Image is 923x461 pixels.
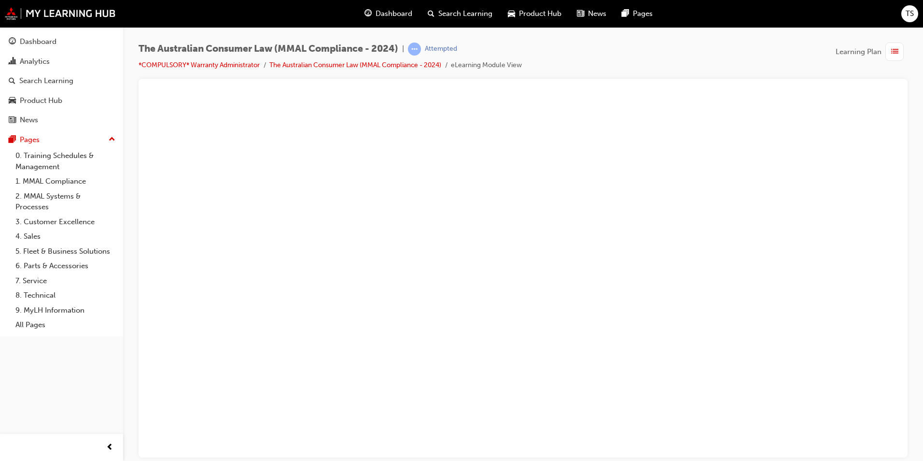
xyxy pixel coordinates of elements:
a: 7. Service [12,274,119,288]
button: Pages [4,131,119,149]
span: pages-icon [9,136,16,144]
a: search-iconSearch Learning [420,4,500,24]
span: car-icon [508,8,515,20]
span: Learning Plan [836,46,881,58]
span: search-icon [9,77,15,86]
span: News [588,8,606,19]
span: Pages [633,8,653,19]
a: pages-iconPages [614,4,660,24]
button: TS [901,5,918,22]
span: The Australian Consumer Law (MMAL Compliance - 2024) [139,43,398,55]
div: News [20,115,38,126]
span: guage-icon [9,38,16,46]
li: eLearning Module View [451,60,522,71]
a: 3. Customer Excellence [12,215,119,230]
a: Dashboard [4,33,119,51]
div: Product Hub [20,95,62,106]
span: search-icon [428,8,434,20]
span: news-icon [9,116,16,125]
a: car-iconProduct Hub [500,4,569,24]
span: chart-icon [9,58,16,66]
span: TS [906,8,914,19]
span: news-icon [577,8,584,20]
a: 4. Sales [12,229,119,244]
a: The Australian Consumer Law (MMAL Compliance - 2024) [269,61,441,69]
a: news-iconNews [569,4,614,24]
div: Search Learning [19,75,73,86]
div: Dashboard [20,36,56,47]
div: Attempted [425,44,457,54]
a: 5. Fleet & Business Solutions [12,244,119,259]
span: list-icon [891,46,898,58]
a: 1. MMAL Compliance [12,174,119,189]
a: News [4,111,119,129]
a: Search Learning [4,72,119,90]
a: 6. Parts & Accessories [12,259,119,274]
a: All Pages [12,317,119,332]
span: car-icon [9,97,16,105]
span: | [402,43,404,55]
a: Analytics [4,53,119,71]
span: up-icon [109,133,115,146]
a: guage-iconDashboard [357,4,420,24]
a: 0. Training Schedules & Management [12,148,119,174]
a: 9. MyLH Information [12,303,119,318]
a: 8. Technical [12,288,119,303]
button: DashboardAnalyticsSearch LearningProduct HubNews [4,31,119,131]
span: learningRecordVerb_ATTEMPT-icon [408,43,421,56]
span: prev-icon [106,442,113,454]
span: pages-icon [622,8,629,20]
span: Search Learning [438,8,492,19]
a: Product Hub [4,92,119,110]
img: mmal [5,7,116,20]
a: 2. MMAL Systems & Processes [12,189,119,215]
div: Pages [20,134,40,145]
div: Analytics [20,56,50,67]
span: Dashboard [376,8,412,19]
span: Product Hub [519,8,561,19]
a: *COMPULSORY* Warranty Administrator [139,61,260,69]
button: Learning Plan [836,43,908,61]
span: guage-icon [364,8,372,20]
